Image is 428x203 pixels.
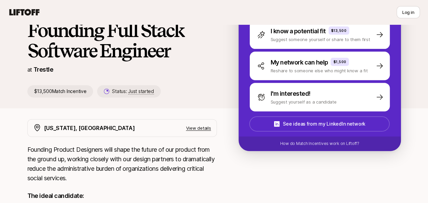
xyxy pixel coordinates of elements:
[283,120,365,128] p: See ideas from my LinkedIn network
[128,88,154,94] span: Just started
[271,36,370,43] p: Suggest someone yourself or share to them first
[112,87,154,95] p: Status:
[280,141,359,147] p: How do Match Incentives work on Liftoff?
[271,58,328,67] p: My network can help
[27,145,217,183] p: Founding Product Designers will shape the future of our product from the ground up, working close...
[27,65,32,74] p: at
[27,20,217,61] h1: Founding Full Stack Software Engineer
[27,85,93,97] p: $13,500 Match Incentive
[271,26,326,36] p: I know a potential fit
[44,124,135,132] p: [US_STATE], [GEOGRAPHIC_DATA]
[27,192,84,199] strong: The ideal candidate:
[271,98,337,105] p: Suggest yourself as a candidate
[271,89,311,98] p: I'm interested!
[33,66,53,73] a: Trestle
[397,6,420,18] button: Log in
[271,67,368,74] p: Reshare to someone else who might know a fit
[331,28,347,33] p: $13,500
[249,116,389,131] button: See ideas from my LinkedIn network
[186,125,211,131] p: View details
[333,59,346,64] p: $1,500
